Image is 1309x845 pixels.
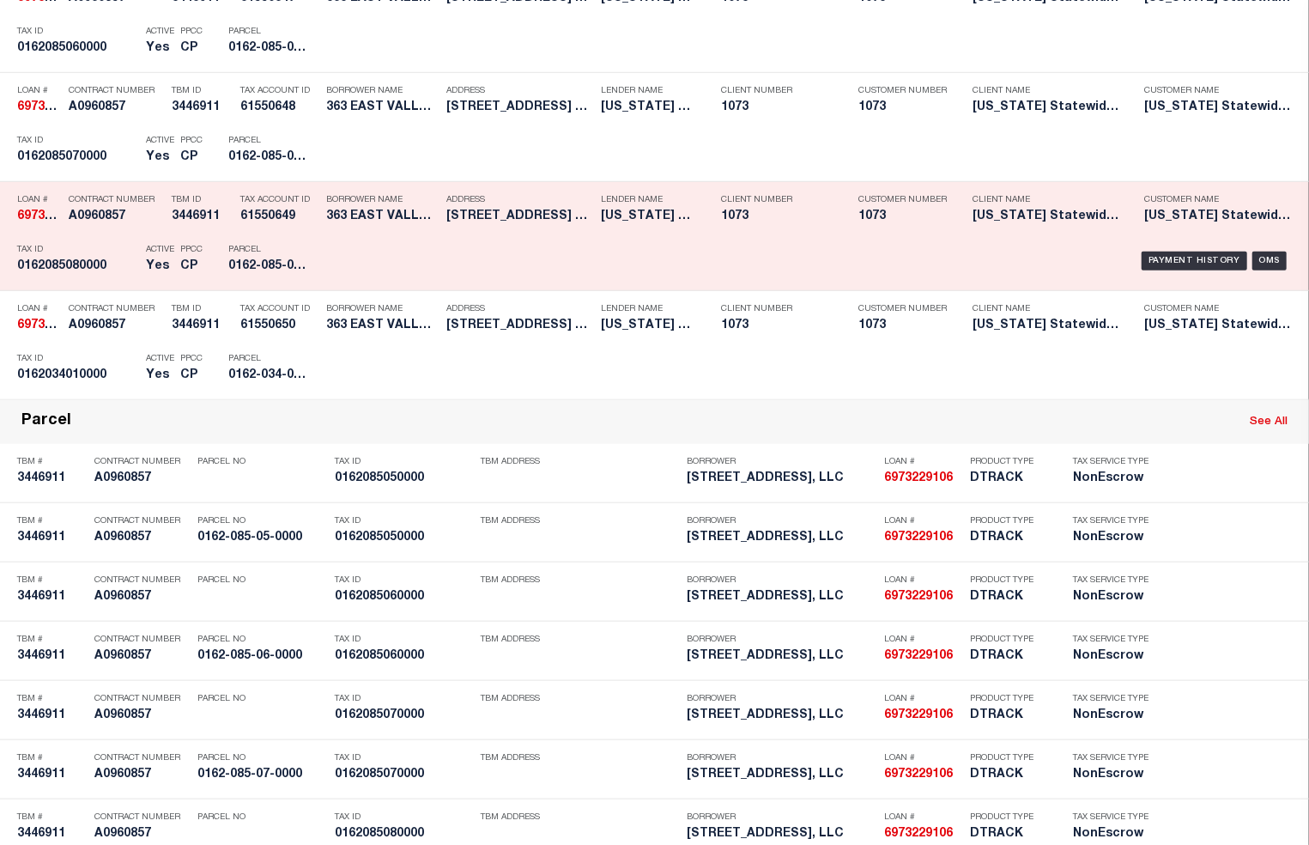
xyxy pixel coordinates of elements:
[601,319,695,333] h5: California Statewide CDC
[884,531,961,545] h5: 6973229106
[973,210,1118,224] h5: California Statewide CDC
[17,575,86,586] p: TBM #
[197,635,326,645] p: Parcel No
[335,531,472,545] h5: 0162085050000
[687,575,876,586] p: Borrower
[1144,86,1290,96] p: Customer Name
[884,532,953,544] strong: 6973229106
[240,195,318,205] p: Tax Account ID
[335,575,472,586] p: Tax ID
[1250,416,1288,428] a: See All
[970,471,1047,486] h5: DTRACK
[1144,100,1290,115] h5: California Statewide CDC
[335,590,472,605] h5: 0162085060000
[601,86,695,96] p: Lender Name
[446,86,592,96] p: Address
[94,753,189,763] p: Contract Number
[146,150,172,165] h5: Yes
[228,245,306,255] p: Parcel
[17,354,137,364] p: Tax ID
[973,86,1118,96] p: Client Name
[197,649,326,664] h5: 0162-085-06-0000
[687,635,876,645] p: Borrower
[970,812,1047,823] p: Product Type
[69,319,163,333] h5: A0960857
[228,136,306,146] p: Parcel
[970,457,1047,467] p: Product Type
[17,259,137,274] h5: 0162085080000
[17,27,137,37] p: Tax ID
[1073,590,1150,605] h5: NonEscrow
[172,86,232,96] p: TBM ID
[94,531,189,545] h5: A0960857
[326,195,438,205] p: Borrower Name
[17,457,86,467] p: TBM #
[687,457,876,467] p: Borrower
[17,195,60,205] p: Loan #
[687,708,876,723] h5: 363 East Valley, LLC
[326,319,438,333] h5: 363 EAST VALLEY, LLC
[94,649,189,664] h5: A0960857
[1073,471,1150,486] h5: NonEscrow
[687,812,876,823] p: Borrower
[970,575,1047,586] p: Product Type
[446,210,592,224] h5: 347 W G St & 329 W F St Colton ...
[17,41,137,56] h5: 0162085060000
[884,709,953,721] strong: 6973229106
[94,827,189,842] h5: A0960857
[172,210,232,224] h5: 3446911
[601,195,695,205] p: Lender Name
[884,708,961,723] h5: 6973229106
[1073,827,1150,842] h5: NonEscrow
[17,649,86,664] h5: 3446911
[335,768,472,782] h5: 0162085070000
[884,472,953,484] strong: 6973229106
[858,195,947,205] p: Customer Number
[446,319,592,333] h5: 347 W G St & 329 W F St Colton ...
[1073,753,1150,763] p: Tax Service Type
[326,210,438,224] h5: 363 EAST VALLEY, LLC
[180,245,203,255] p: PPCC
[858,86,947,96] p: Customer Number
[335,694,472,704] p: Tax ID
[1252,252,1288,271] div: OMS
[884,769,953,781] strong: 6973229106
[69,210,163,224] h5: A0960857
[17,101,86,113] strong: 6973229106
[240,100,318,115] h5: 61550648
[858,210,944,224] h5: 1073
[335,753,472,763] p: Tax ID
[1144,210,1290,224] h5: California Statewide CDC
[1073,457,1150,467] p: Tax Service Type
[970,590,1047,605] h5: DTRACK
[17,150,137,165] h5: 0162085070000
[970,694,1047,704] p: Product Type
[197,531,326,545] h5: 0162-085-05-0000
[1073,649,1150,664] h5: NonEscrow
[17,471,86,486] h5: 3446911
[1073,812,1150,823] p: Tax Service Type
[94,708,189,723] h5: A0960857
[884,828,953,840] strong: 6973229106
[228,354,306,364] p: Parcel
[69,304,163,314] p: Contract Number
[172,100,232,115] h5: 3446911
[17,136,137,146] p: Tax ID
[687,516,876,526] p: Borrower
[146,27,174,37] p: Active
[335,827,472,842] h5: 0162085080000
[1073,575,1150,586] p: Tax Service Type
[94,768,189,782] h5: A0960857
[1073,531,1150,545] h5: NonEscrow
[1073,768,1150,782] h5: NonEscrow
[240,210,318,224] h5: 61550649
[721,210,833,224] h5: 1073
[240,319,318,333] h5: 61550650
[197,768,326,782] h5: 0162-085-07-0000
[197,575,326,586] p: Parcel No
[17,210,86,222] strong: 6973229106
[172,304,232,314] p: TBM ID
[481,575,678,586] p: TBM Address
[94,635,189,645] p: Contract Number
[326,100,438,115] h5: 363 EAST VALLEY, LLC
